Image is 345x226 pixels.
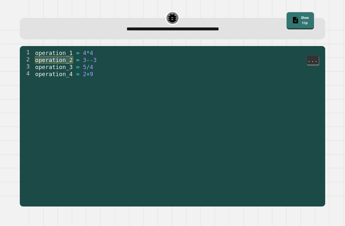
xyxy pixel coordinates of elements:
div: 2 [20,56,34,63]
a: Show tip [287,12,314,29]
span: 3 [93,57,97,63]
span: operation_1 [35,50,73,56]
span: = [76,71,80,77]
span: = [76,50,80,56]
span: operation_3 [35,64,73,70]
span: 4 [90,50,93,56]
div: 4 [20,70,34,77]
span: 5 [83,64,87,70]
span: 4 [83,50,87,56]
span: 9 [90,71,93,77]
span: ... [307,56,318,64]
span: 3 [83,57,87,63]
span: / [87,64,90,70]
span: + [87,71,90,77]
span: = [76,64,80,70]
span: operation_2 [35,57,73,63]
div: 1 [20,49,34,56]
span: -- [87,57,93,63]
span: 2 [83,71,87,77]
span: operation_4 [35,71,73,77]
span: = [76,57,80,63]
div: 3 [20,63,34,70]
span: 4 [90,64,93,70]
